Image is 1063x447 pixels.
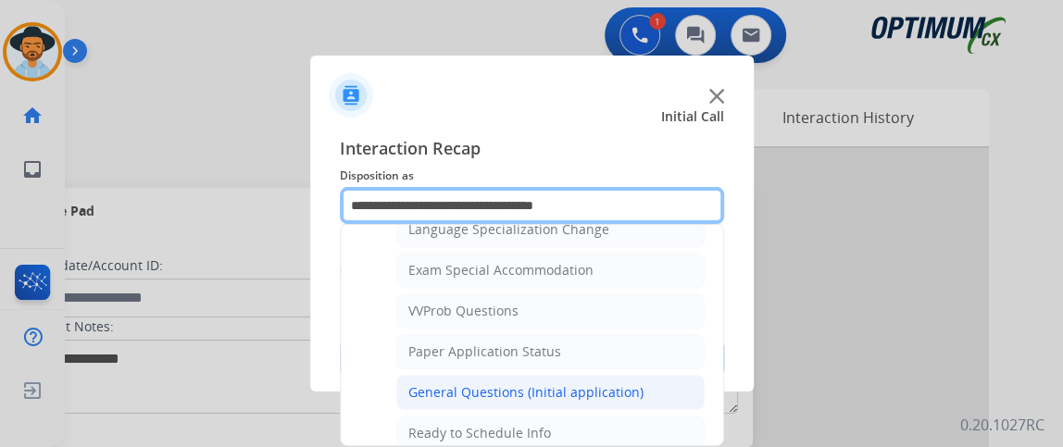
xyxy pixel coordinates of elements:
[408,383,644,402] div: General Questions (Initial application)
[340,165,724,187] span: Disposition as
[340,135,724,165] span: Interaction Recap
[408,342,561,361] div: Paper Application Status
[661,107,724,126] span: Initial Call
[408,261,594,279] div: Exam Special Accommodation
[329,73,373,118] img: contactIcon
[408,424,551,442] div: Ready to Schedule Info
[408,302,519,320] div: VVProb Questions
[960,414,1044,436] p: 0.20.1027RC
[408,220,609,239] div: Language Specialization Change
